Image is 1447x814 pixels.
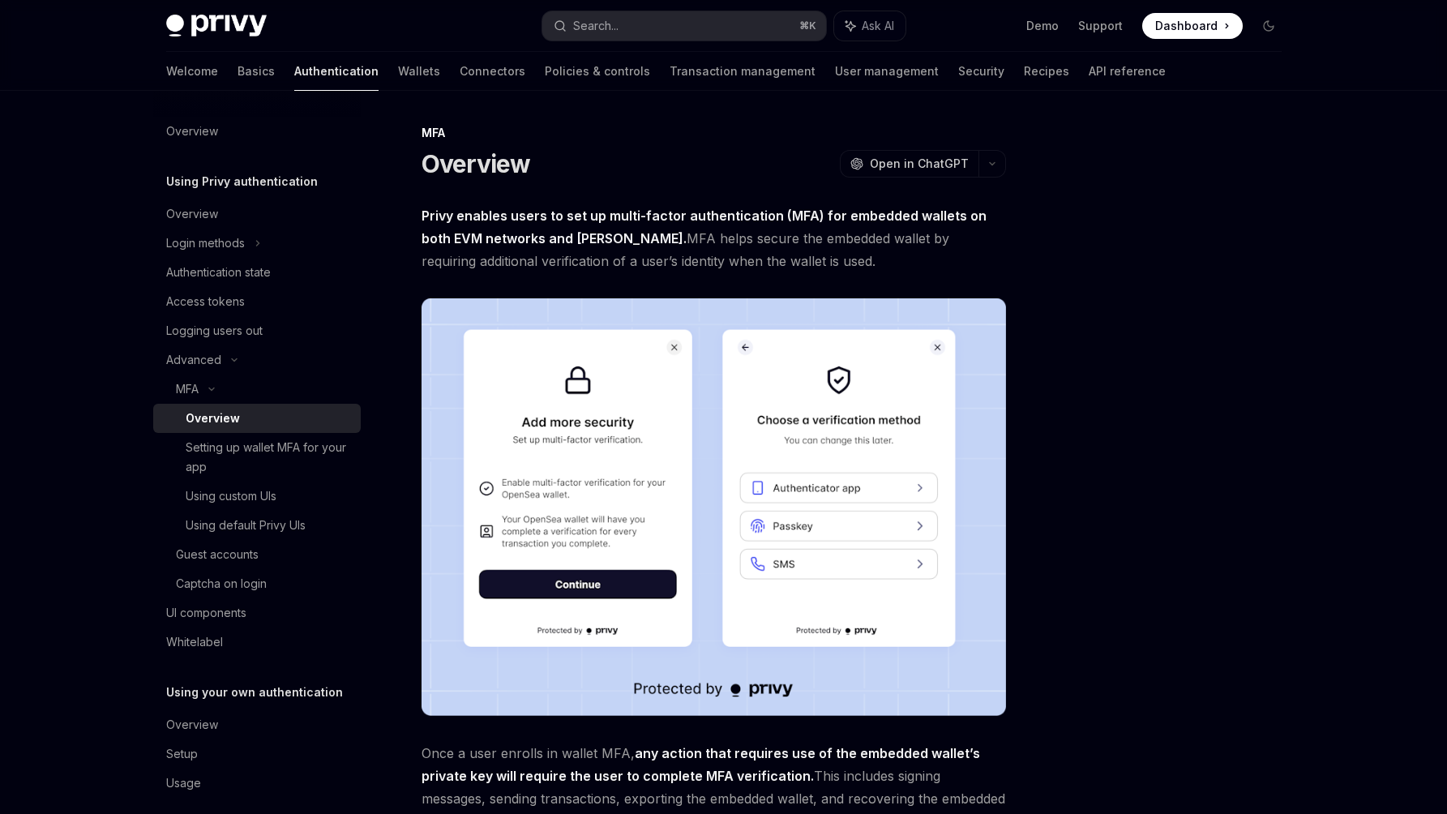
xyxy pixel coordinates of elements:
a: API reference [1089,52,1166,91]
div: Using default Privy UIs [186,516,306,535]
div: Setting up wallet MFA for your app [186,438,351,477]
h5: Using Privy authentication [166,172,318,191]
div: Logging users out [166,321,263,341]
a: Logging users out [153,316,361,345]
div: Login methods [166,233,245,253]
a: Authentication state [153,258,361,287]
a: User management [835,52,939,91]
span: Open in ChatGPT [870,156,969,172]
h1: Overview [422,149,531,178]
div: Overview [166,715,218,735]
a: UI components [153,598,361,628]
div: Using custom UIs [186,486,276,506]
span: Ask AI [862,18,894,34]
a: Security [958,52,1004,91]
div: Usage [166,773,201,793]
a: Using default Privy UIs [153,511,361,540]
a: Usage [153,769,361,798]
div: Authentication state [166,263,271,282]
button: Ask AI [834,11,905,41]
img: dark logo [166,15,267,37]
div: Setup [166,744,198,764]
div: Captcha on login [176,574,267,593]
span: Dashboard [1155,18,1218,34]
a: Dashboard [1142,13,1243,39]
a: Whitelabel [153,628,361,657]
div: Advanced [166,350,221,370]
a: Access tokens [153,287,361,316]
img: images/MFA.png [422,298,1006,716]
h5: Using your own authentication [166,683,343,702]
span: ⌘ K [799,19,816,32]
div: MFA [422,125,1006,141]
a: Transaction management [670,52,816,91]
a: Overview [153,404,361,433]
a: Support [1078,18,1123,34]
button: Search...⌘K [542,11,826,41]
div: UI components [166,603,246,623]
a: Guest accounts [153,540,361,569]
div: MFA [176,379,199,399]
div: Overview [166,122,218,141]
strong: Privy enables users to set up multi-factor authentication (MFA) for embedded wallets on both EVM ... [422,208,987,246]
div: Search... [573,16,619,36]
div: Access tokens [166,292,245,311]
strong: any action that requires use of the embedded wallet’s private key will require the user to comple... [422,745,980,784]
a: Welcome [166,52,218,91]
button: Toggle dark mode [1256,13,1282,39]
a: Overview [153,199,361,229]
a: Authentication [294,52,379,91]
div: Guest accounts [176,545,259,564]
a: Setup [153,739,361,769]
a: Overview [153,117,361,146]
a: Demo [1026,18,1059,34]
a: Setting up wallet MFA for your app [153,433,361,482]
span: MFA helps secure the embedded wallet by requiring additional verification of a user’s identity wh... [422,204,1006,272]
a: Captcha on login [153,569,361,598]
a: Policies & controls [545,52,650,91]
div: Overview [166,204,218,224]
a: Overview [153,710,361,739]
a: Wallets [398,52,440,91]
a: Connectors [460,52,525,91]
button: Open in ChatGPT [840,150,978,178]
a: Using custom UIs [153,482,361,511]
div: Overview [186,409,240,428]
div: Whitelabel [166,632,223,652]
a: Basics [238,52,275,91]
a: Recipes [1024,52,1069,91]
